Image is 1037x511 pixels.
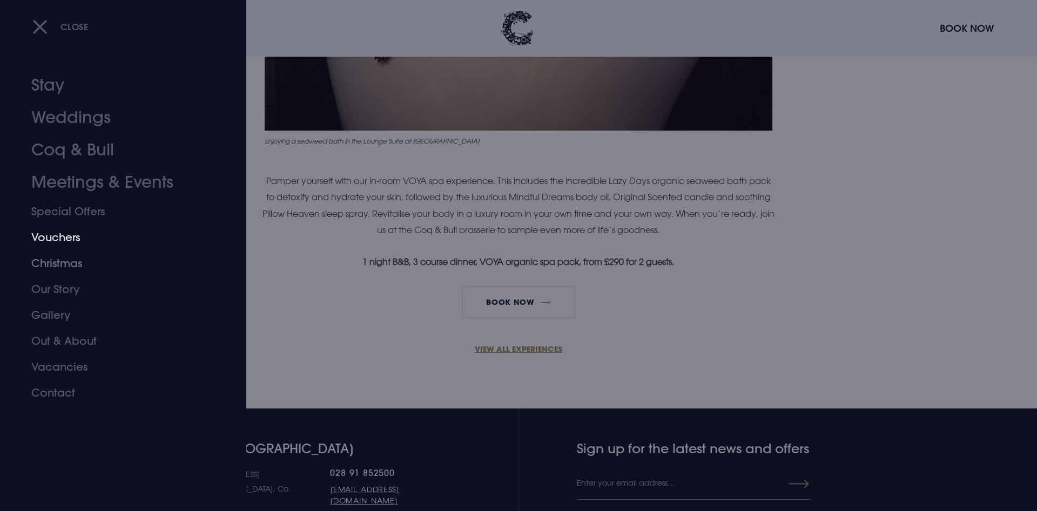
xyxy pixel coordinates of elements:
[31,69,202,101] a: Stay
[60,21,89,32] span: Close
[31,380,202,406] a: Contact
[31,354,202,380] a: Vacancies
[31,166,202,199] a: Meetings & Events
[31,328,202,354] a: Out & About
[31,101,202,134] a: Weddings
[31,134,202,166] a: Coq & Bull
[31,276,202,302] a: Our Story
[31,302,202,328] a: Gallery
[31,199,202,224] a: Special Offers
[32,16,89,38] button: Close
[31,250,202,276] a: Christmas
[31,224,202,250] a: Vouchers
